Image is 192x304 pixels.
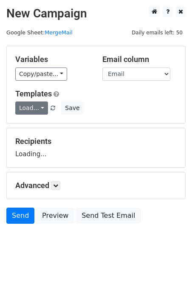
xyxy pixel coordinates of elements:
[37,208,74,224] a: Preview
[6,29,73,36] small: Google Sheet:
[15,137,177,159] div: Loading...
[15,181,177,190] h5: Advanced
[15,89,52,98] a: Templates
[102,55,177,64] h5: Email column
[61,101,83,115] button: Save
[45,29,73,36] a: MergeMail
[76,208,141,224] a: Send Test Email
[15,68,67,81] a: Copy/paste...
[15,137,177,146] h5: Recipients
[129,29,186,36] a: Daily emails left: 50
[15,101,48,115] a: Load...
[129,28,186,37] span: Daily emails left: 50
[6,6,186,21] h2: New Campaign
[15,55,90,64] h5: Variables
[6,208,34,224] a: Send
